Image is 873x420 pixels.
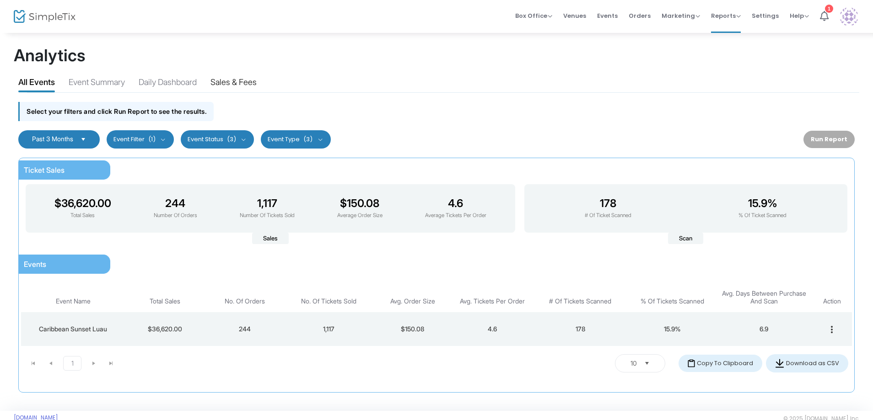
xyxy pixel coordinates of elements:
[668,233,703,245] span: Scan
[425,212,486,220] p: Average Tickets Per Order
[77,136,90,143] button: Select
[576,325,585,333] span: 178
[240,212,295,220] p: Number Of Tickets Sold
[401,325,424,333] span: $150.08
[24,165,65,175] span: Ticket Sales
[148,325,182,333] span: $36,620.00
[239,325,251,333] span: 244
[18,76,55,92] div: All Events
[303,136,313,143] span: (3)
[812,283,852,312] th: Action
[585,212,631,220] p: # Of Ticket Scanned
[826,324,837,335] mat-icon: more_vert
[597,4,618,27] span: Events
[460,298,525,305] span: Avg. Tickets Per Order
[148,136,156,143] span: (1)
[69,76,125,92] div: Event Summary
[425,197,486,210] h3: 4.6
[337,197,383,210] h3: $150.08
[738,212,787,220] p: % Of Ticket Scanned
[718,290,810,305] span: Avg. Days Between Purchase And Scan
[32,135,73,143] span: Past 3 Months
[775,359,784,368] img: donwload-icon
[39,325,107,333] span: Caribbean Sunset Luau
[679,355,762,372] button: Copy To Clipboard
[515,11,552,20] span: Box Office
[139,76,197,92] div: Daily Dashboard
[56,298,91,305] span: Event Name
[752,4,779,27] span: Settings
[738,197,787,210] h3: 15.9%
[390,298,435,305] span: Avg. Order Size
[54,197,111,210] h3: $36,620.00
[760,325,768,333] span: 6.9
[585,197,631,210] h3: 178
[641,298,704,305] span: % Of Tickets Scanned
[285,283,372,312] th: No. Of Tickets Sold
[766,354,848,372] button: Download as CSV
[154,197,197,210] h3: 244
[563,4,586,27] span: Venues
[107,130,174,149] button: Event Filter(1)
[662,11,700,20] span: Marketing
[240,197,295,210] h3: 1,117
[790,11,809,20] span: Help
[629,4,651,27] span: Orders
[252,233,289,245] span: Sales
[688,359,695,367] img: copy-icon
[63,356,81,371] span: Page 1
[630,359,637,368] span: 10
[24,260,46,269] span: Events
[488,325,497,333] span: 4.6
[664,325,681,333] span: 15.9%
[337,212,383,220] p: Average Order Size
[181,130,254,149] button: Event Status(3)
[14,46,859,65] h1: Analytics
[225,298,265,305] span: No. Of Orders
[641,356,653,370] button: Select
[711,11,741,20] span: Reports
[825,5,833,13] div: 1
[150,298,180,305] span: Total Sales
[21,283,852,346] div: Data table
[261,130,331,149] button: Event Type(3)
[549,298,611,305] span: # Of Tickets Scanned
[154,212,197,220] p: Number Of Orders
[54,212,111,220] p: Total Sales
[18,102,214,121] div: Select your filters and click Run Report to see the results.
[323,325,334,333] span: 1,117
[227,136,236,143] span: (3)
[210,76,257,92] div: Sales & Fees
